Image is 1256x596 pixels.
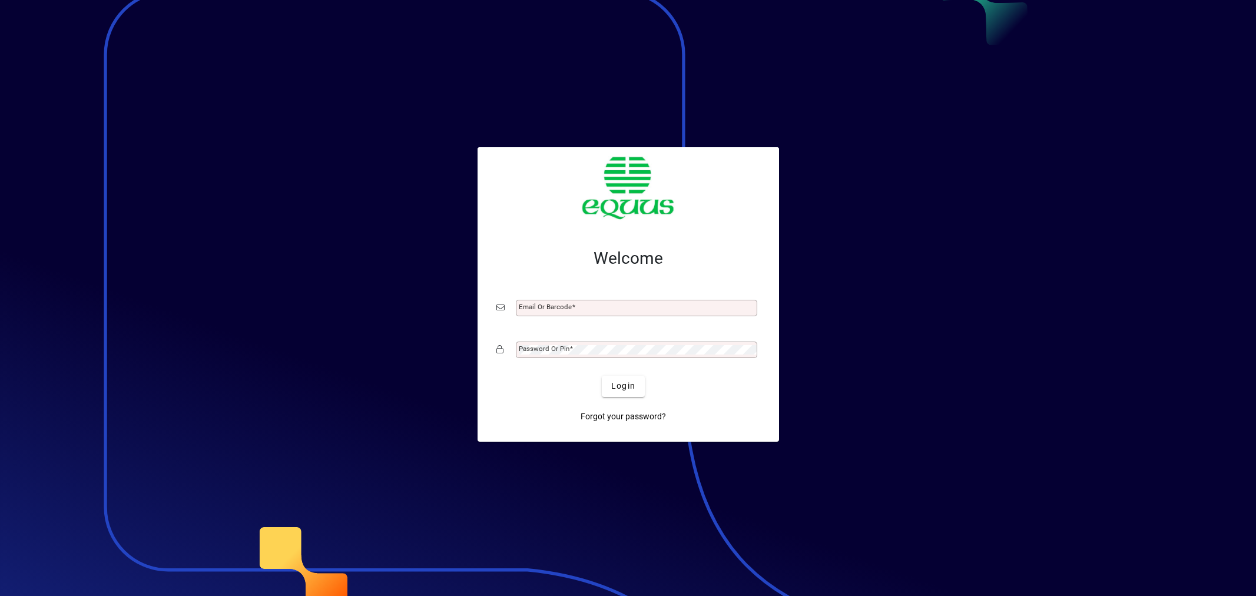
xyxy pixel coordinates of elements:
a: Forgot your password? [576,406,671,428]
span: Login [611,380,635,392]
span: Forgot your password? [581,410,666,423]
mat-label: Email or Barcode [519,303,572,311]
h2: Welcome [496,249,760,269]
button: Login [602,376,645,397]
mat-label: Password or Pin [519,345,569,353]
